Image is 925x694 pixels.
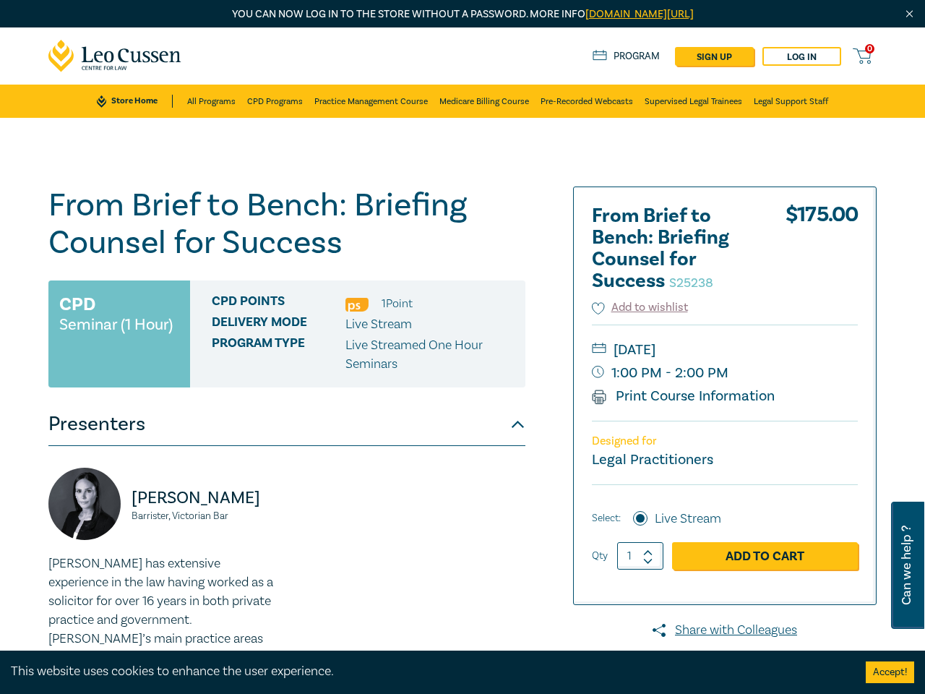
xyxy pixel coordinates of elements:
button: Add to wishlist [592,299,688,316]
p: Designed for [592,434,858,448]
img: https://s3.ap-southeast-2.amazonaws.com/leo-cussen-store-production-content/Contacts/Michelle%20B... [48,468,121,540]
h1: From Brief to Bench: Briefing Counsel for Success [48,187,525,262]
small: 1:00 PM - 2:00 PM [592,361,858,385]
input: 1 [617,542,663,570]
button: Presenters [48,403,525,446]
a: Share with Colleagues [573,621,877,640]
span: CPD Points [212,294,345,313]
span: Live Stream [345,316,412,333]
a: Legal Support Staff [754,85,828,118]
a: Practice Management Course [314,85,428,118]
a: Print Course Information [592,387,775,406]
p: Live Streamed One Hour Seminars [345,336,515,374]
img: Professional Skills [345,298,369,312]
label: Qty [592,548,608,564]
span: Delivery Mode [212,315,345,334]
small: Legal Practitioners [592,450,713,469]
a: CPD Programs [247,85,303,118]
li: 1 Point [382,294,413,313]
small: Seminar (1 Hour) [59,317,173,332]
small: [DATE] [592,338,858,361]
a: Program [593,50,660,63]
span: 0 [865,44,874,53]
a: Pre-Recorded Webcasts [541,85,633,118]
p: [PERSON_NAME] [132,487,278,510]
small: S25238 [669,275,713,291]
button: Accept cookies [866,661,914,683]
label: Live Stream [655,510,721,528]
a: All Programs [187,85,236,118]
img: Close [903,8,916,20]
a: Supervised Legal Trainees [645,85,742,118]
a: Log in [762,47,841,66]
span: Can we help ? [900,510,913,620]
div: $ 175.00 [786,205,858,299]
small: Barrister, Victorian Bar [132,511,278,521]
span: Select: [592,510,621,526]
div: This website uses cookies to enhance the user experience. [11,662,844,681]
a: [DOMAIN_NAME][URL] [585,7,694,21]
a: Medicare Billing Course [439,85,529,118]
span: Program type [212,336,345,374]
h2: From Brief to Bench: Briefing Counsel for Success [592,205,751,292]
h3: CPD [59,291,95,317]
p: You can now log in to the store without a password. More info [48,7,877,22]
a: Store Home [97,95,173,108]
a: sign up [675,47,754,66]
a: Add to Cart [672,542,858,570]
p: [PERSON_NAME] has extensive experience in the law having worked as a solicitor for over 16 years ... [48,554,278,667]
